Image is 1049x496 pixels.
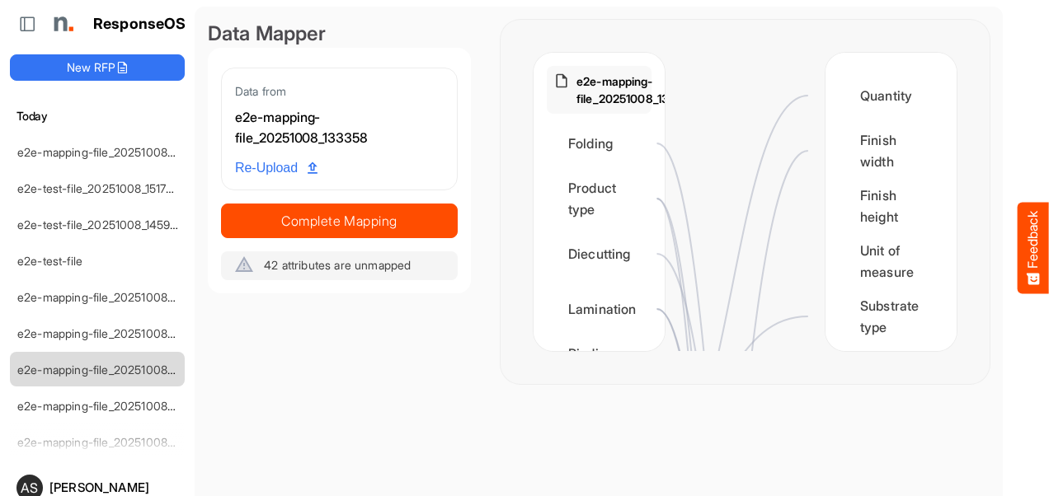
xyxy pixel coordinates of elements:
span: Re-Upload [235,157,318,179]
a: e2e-mapping-file_20251008_133625 [17,326,209,340]
div: Folding [547,118,652,169]
div: Substrate type [839,291,943,342]
a: e2e-test-file_20251008_151728 [17,181,180,195]
div: Quantity [839,70,943,121]
button: Feedback [1018,203,1049,294]
p: e2e-mapping-file_20251008_133358 [576,73,699,107]
a: e2e-test-file_20251008_145918 [17,218,181,232]
a: e2e-mapping-file_20251008_132857 [17,399,208,413]
div: Data from [235,82,444,101]
a: e2e-test-file [17,254,82,268]
div: Product type [547,173,652,224]
span: Complete Mapping [222,209,457,232]
div: Finish height [839,180,943,232]
img: Northell [45,7,78,40]
span: 42 attributes are unmapped [264,258,411,272]
button: Complete Mapping [221,204,458,238]
div: Lamination [547,283,652,335]
div: e2e-mapping-file_20251008_133358 [235,107,444,149]
a: Re-Upload [228,152,324,184]
div: Diecutting [547,228,652,279]
a: e2e-mapping-file_20251008_134750 [17,290,209,304]
h1: ResponseOS [93,16,186,33]
h6: Today [10,107,185,125]
div: Substrate thickness or weight [839,346,943,414]
span: AS [21,481,38,494]
div: Finish width [839,125,943,176]
a: e2e-mapping-file_20251008_133358 [17,363,209,377]
div: [PERSON_NAME] [49,481,178,494]
a: e2e-mapping-file_20251008_153240 [17,145,210,159]
button: New RFP [10,54,185,81]
div: Data Mapper [208,20,471,48]
div: Unit of measure [839,236,943,287]
div: Binding method [547,339,652,390]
